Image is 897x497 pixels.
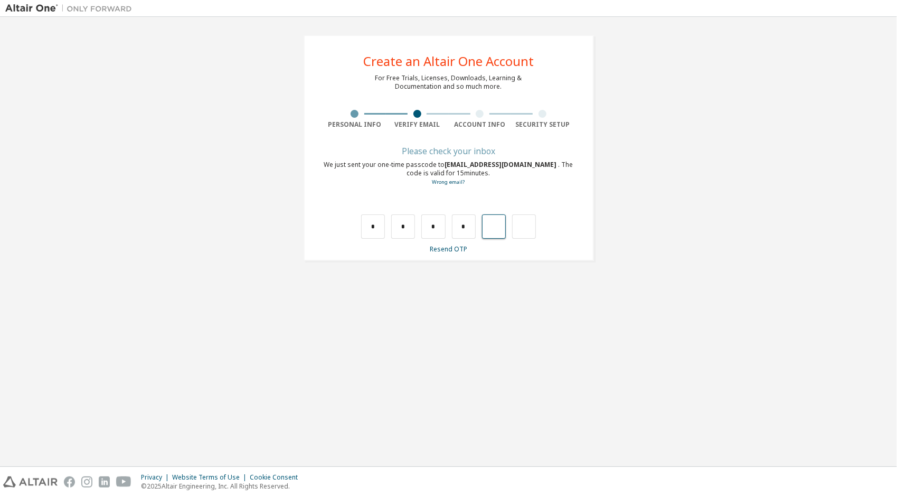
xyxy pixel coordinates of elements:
div: Personal Info [324,120,386,129]
span: [EMAIL_ADDRESS][DOMAIN_NAME] [445,160,559,169]
img: Altair One [5,3,137,14]
div: Security Setup [511,120,574,129]
div: Account Info [449,120,512,129]
img: linkedin.svg [99,476,110,487]
div: Create an Altair One Account [363,55,534,68]
div: Privacy [141,473,172,482]
a: Resend OTP [430,245,467,254]
p: © 2025 Altair Engineering, Inc. All Rights Reserved. [141,482,304,491]
img: altair_logo.svg [3,476,58,487]
div: For Free Trials, Licenses, Downloads, Learning & Documentation and so much more. [375,74,522,91]
div: We just sent your one-time passcode to . The code is valid for 15 minutes. [324,161,574,186]
div: Cookie Consent [250,473,304,482]
div: Website Terms of Use [172,473,250,482]
a: Go back to the registration form [432,179,465,185]
img: youtube.svg [116,476,131,487]
div: Verify Email [386,120,449,129]
img: instagram.svg [81,476,92,487]
img: facebook.svg [64,476,75,487]
div: Please check your inbox [324,148,574,154]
